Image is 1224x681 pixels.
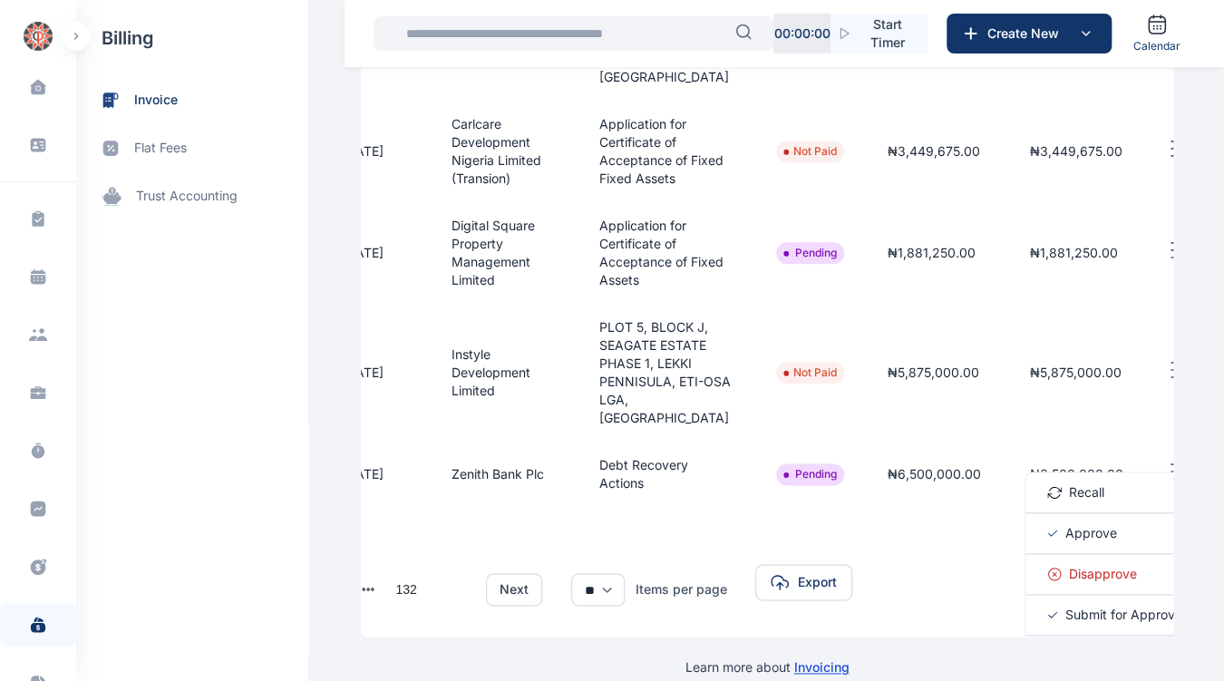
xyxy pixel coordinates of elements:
[1065,524,1117,542] span: Approve
[432,577,457,602] li: 下一页
[578,202,754,304] td: Application for Certificate of Acceptance of Fixed Assets
[1030,245,1118,260] span: ₦1,881,250.00
[783,467,837,482] li: Pending
[888,245,976,260] span: ₦1,881,250.00
[320,101,430,202] td: [DATE]
[388,571,424,608] li: 132
[888,466,981,482] span: ₦6,500,000.00
[430,442,578,507] td: Zenith Bank Plc
[362,577,375,602] button: next page
[888,365,979,380] span: ₦5,875,000.00
[980,24,1074,43] span: Create New
[320,304,430,442] td: [DATE]
[831,14,928,54] button: Start Timer
[486,573,542,606] button: next
[636,580,727,598] div: Items per page
[862,15,913,52] span: Start Timer
[134,91,178,110] span: invoice
[430,101,578,202] td: Carlcare Development Nigeria Limited (Transion)
[1133,39,1180,54] span: Calendar
[755,564,852,600] button: Export
[773,24,830,43] p: 00 : 00 : 00
[136,187,238,206] span: trust accounting
[1030,365,1122,380] span: ₦5,875,000.00
[76,76,308,124] a: invoice
[355,577,381,602] li: 向后 3 页
[798,573,837,591] span: Export
[947,14,1112,54] button: Create New
[783,365,837,380] li: Not Paid
[578,442,754,507] td: Debt Recovery Actions
[685,658,850,676] p: Learn more about
[888,143,980,159] span: ₦3,449,675.00
[320,202,430,304] td: [DATE]
[430,202,578,304] td: Digital Square Property Management Limited
[430,304,578,442] td: Instyle Development Limited
[320,442,430,507] td: [DATE]
[1069,565,1137,583] span: Disapprove
[76,172,308,220] a: trust accounting
[783,246,837,260] li: Pending
[1030,143,1122,159] span: ₦3,449,675.00
[1126,6,1188,61] a: Calendar
[794,659,850,675] a: Invoicing
[1167,461,1219,483] button: RecallApproveDisapproveSubmit for ApprovalSubmit for Approval
[578,101,754,202] td: Application for Certificate of Acceptance of Fixed Fixed Assets
[1069,483,1104,501] span: Recall
[1030,466,1123,482] span: ₦6,500,000.00
[76,124,308,172] a: flat fees
[134,139,187,158] span: flat fees
[783,144,837,159] li: Not Paid
[1065,606,1185,624] span: Submit for Approval
[578,304,754,442] td: PLOT 5, BLOCK J, SEAGATE ESTATE PHASE 1, LEKKI PENNISULA, ETI-OSA LGA, [GEOGRAPHIC_DATA]
[389,572,423,607] a: 132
